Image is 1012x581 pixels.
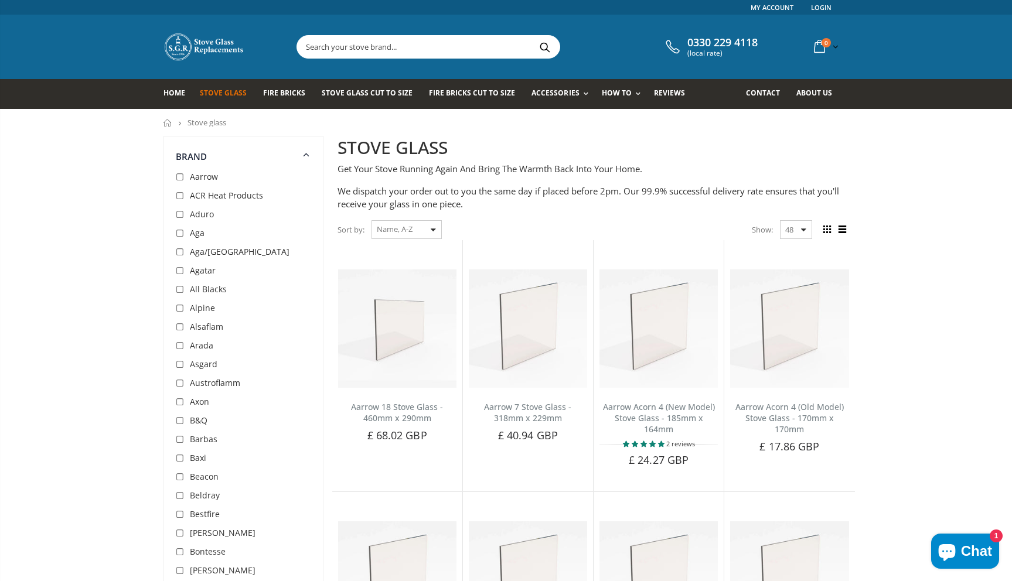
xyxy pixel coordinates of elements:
[338,162,849,176] p: Get Your Stove Running Again And Bring The Warmth Back Into Your Home.
[338,184,849,211] p: We dispatch your order out to you the same day if placed before 2pm. Our 99.9% successful deliver...
[297,36,691,58] input: Search your stove brand...
[351,401,443,423] a: Aarrow 18 Stove Glass - 460mm x 290mm
[687,36,758,49] span: 0330 229 4118
[759,439,819,453] span: £ 17.86 GBP
[190,452,206,463] span: Baxi
[190,527,255,538] span: [PERSON_NAME]
[599,269,718,388] img: Aarrow Acorn 4 New Model Stove Glass
[190,171,218,182] span: Aarrow
[190,508,220,520] span: Bestfire
[190,265,216,276] span: Agatar
[469,269,587,388] img: Aarrow 7 Stove Glass
[796,88,832,98] span: About us
[836,223,849,236] span: List view
[338,269,456,388] img: Aarrow 18 Stove Glass
[429,79,524,109] a: Fire Bricks Cut To Size
[263,79,314,109] a: Fire Bricks
[200,88,247,98] span: Stove Glass
[822,38,831,47] span: 0
[498,428,558,442] span: £ 40.94 GBP
[163,119,172,127] a: Home
[322,79,421,109] a: Stove Glass Cut To Size
[190,321,223,332] span: Alsaflam
[190,340,213,351] span: Arada
[730,269,849,388] img: Aarrow Acorn 4 Old Model Stove Glass
[532,36,558,58] button: Search
[746,79,789,109] a: Contact
[531,79,594,109] a: Accessories
[752,220,773,239] span: Show:
[796,79,841,109] a: About us
[338,136,849,160] h2: STOVE GLASS
[322,88,413,98] span: Stove Glass Cut To Size
[163,32,246,61] img: Stove Glass Replacement
[163,79,194,109] a: Home
[190,302,215,313] span: Alpine
[654,88,685,98] span: Reviews
[623,439,666,448] span: 5.00 stars
[190,227,205,238] span: Aga
[263,88,305,98] span: Fire Bricks
[190,565,255,576] span: [PERSON_NAME]
[603,401,715,435] a: Aarrow Acorn 4 (New Model) Stove Glass - 185mm x 164mm
[484,401,571,423] a: Aarrow 7 Stove Glass - 318mm x 229mm
[190,433,217,445] span: Barbas
[531,88,579,98] span: Accessories
[663,36,758,57] a: 0330 229 4118 (local rate)
[602,88,632,98] span: How To
[190,415,207,426] span: B&Q
[602,79,646,109] a: How To
[654,79,694,109] a: Reviews
[666,439,695,448] span: 2 reviews
[200,79,255,109] a: Stove Glass
[190,358,217,370] span: Asgard
[190,396,209,407] span: Axon
[735,401,844,435] a: Aarrow Acorn 4 (Old Model) Stove Glass - 170mm x 170mm
[746,88,780,98] span: Contact
[928,534,1003,572] inbox-online-store-chat: Shopify online store chat
[629,453,689,467] span: £ 24.27 GBP
[190,283,227,295] span: All Blacks
[338,220,364,240] span: Sort by:
[163,88,185,98] span: Home
[367,428,427,442] span: £ 68.02 GBP
[190,490,220,501] span: Beldray
[188,117,226,128] span: Stove glass
[821,223,834,236] span: Grid view
[176,151,207,162] span: Brand
[190,246,289,257] span: Aga/[GEOGRAPHIC_DATA]
[190,471,219,482] span: Beacon
[190,377,240,388] span: Austroflamm
[809,35,841,58] a: 0
[190,209,214,220] span: Aduro
[190,546,226,557] span: Bontesse
[429,88,515,98] span: Fire Bricks Cut To Size
[687,49,758,57] span: (local rate)
[190,190,263,201] span: ACR Heat Products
